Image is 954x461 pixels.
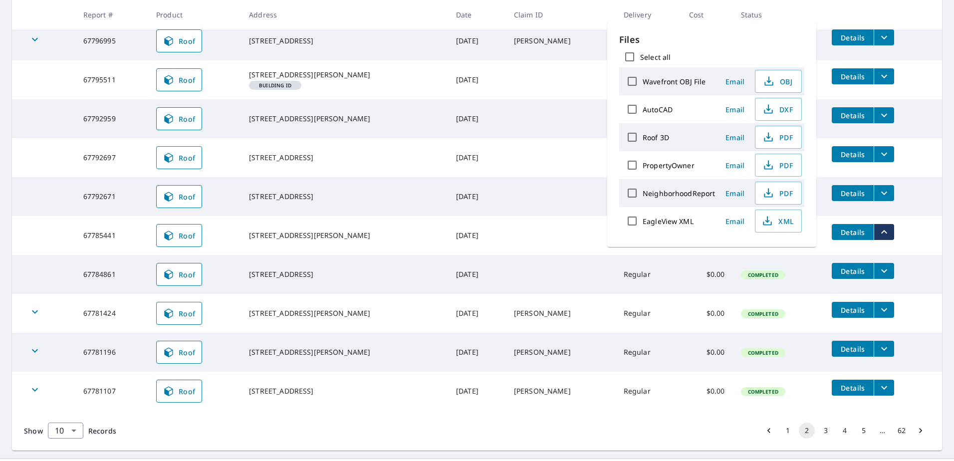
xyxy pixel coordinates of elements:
button: detailsBtn-67781107 [832,380,874,396]
button: filesDropdownBtn-67781424 [874,302,894,318]
span: Details [838,33,868,42]
td: 67781424 [75,294,148,333]
span: Details [838,150,868,159]
button: filesDropdownBtn-67792671 [874,185,894,201]
span: Details [838,189,868,198]
label: EagleView XML [643,217,694,226]
td: [DATE] [448,294,506,333]
a: Roof [156,302,202,325]
td: [DATE] [448,21,506,60]
button: detailsBtn-67795511 [832,68,874,84]
button: detailsBtn-67781424 [832,302,874,318]
div: [STREET_ADDRESS][PERSON_NAME] [249,308,440,318]
span: Email [723,133,747,142]
td: [DATE] [448,372,506,411]
div: [STREET_ADDRESS] [249,153,440,163]
button: Email [719,214,751,229]
td: [DATE] [448,60,506,99]
td: 67792697 [75,138,148,177]
span: Email [723,189,747,198]
button: Go to page 62 [894,423,910,439]
button: OBJ [755,70,802,93]
button: detailsBtn-67792671 [832,185,874,201]
span: XML [761,215,793,227]
td: 67785441 [75,216,148,255]
div: [STREET_ADDRESS] [249,269,440,279]
span: Details [838,72,868,81]
td: [PERSON_NAME] [506,372,616,411]
button: filesDropdownBtn-67792959 [874,107,894,123]
td: Regular [616,372,681,411]
label: AutoCAD [643,105,673,114]
button: detailsBtn-67792959 [832,107,874,123]
button: detailsBtn-67796995 [832,29,874,45]
div: [STREET_ADDRESS][PERSON_NAME] [249,230,440,240]
td: $0.00 [681,372,733,411]
button: filesDropdownBtn-67796995 [874,29,894,45]
label: PropertyOwner [643,161,695,170]
div: [STREET_ADDRESS][PERSON_NAME] [249,114,440,124]
td: Regular [616,333,681,372]
button: filesDropdownBtn-67781107 [874,380,894,396]
button: Email [719,186,751,201]
div: [STREET_ADDRESS][PERSON_NAME] [249,347,440,357]
label: NeighborhoodReport [643,189,715,198]
div: [STREET_ADDRESS] [249,192,440,202]
span: Email [723,217,747,226]
span: PDF [761,187,793,199]
span: Completed [742,388,784,395]
div: [STREET_ADDRESS][PERSON_NAME] [249,70,440,80]
span: Email [723,105,747,114]
td: [DATE] [448,255,506,294]
button: filesDropdownBtn-67781196 [874,341,894,357]
span: Records [88,426,116,436]
span: Details [838,111,868,120]
button: detailsBtn-67781196 [832,341,874,357]
td: Regular [616,294,681,333]
span: Roof [163,113,196,125]
td: Regular [616,255,681,294]
td: $0.00 [681,294,733,333]
td: 67792959 [75,99,148,138]
span: Roof [163,152,196,164]
button: PDF [755,154,802,177]
button: Email [719,158,751,173]
span: Roof [163,307,196,319]
span: Completed [742,271,784,278]
span: Completed [742,349,784,356]
div: Show 10 records [48,423,83,439]
span: Details [838,266,868,276]
span: DXF [761,103,793,115]
button: Go to page 1 [780,423,796,439]
button: filesDropdownBtn-67784861 [874,263,894,279]
span: Roof [163,346,196,358]
span: PDF [761,159,793,171]
span: Roof [163,191,196,203]
a: Roof [156,146,202,169]
button: detailsBtn-67784861 [832,263,874,279]
label: Select all [640,52,671,62]
em: Building ID [259,83,291,88]
button: detailsBtn-67792697 [832,146,874,162]
td: [DATE] [448,333,506,372]
a: Roof [156,107,202,130]
button: Go to next page [913,423,929,439]
button: detailsBtn-67785441 [832,224,874,240]
td: [DATE] [448,216,506,255]
nav: pagination navigation [759,423,930,439]
div: 10 [48,417,83,445]
button: page 2 [799,423,815,439]
span: Roof [163,74,196,86]
label: Wavefront OBJ File [643,77,706,86]
td: 67781196 [75,333,148,372]
span: Roof [163,35,196,47]
a: Roof [156,224,202,247]
span: Email [723,161,747,170]
a: Roof [156,341,202,364]
p: Files [619,33,804,46]
span: Details [838,305,868,315]
button: Email [719,102,751,117]
a: Roof [156,263,202,286]
a: Roof [156,380,202,403]
button: PDF [755,182,802,205]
